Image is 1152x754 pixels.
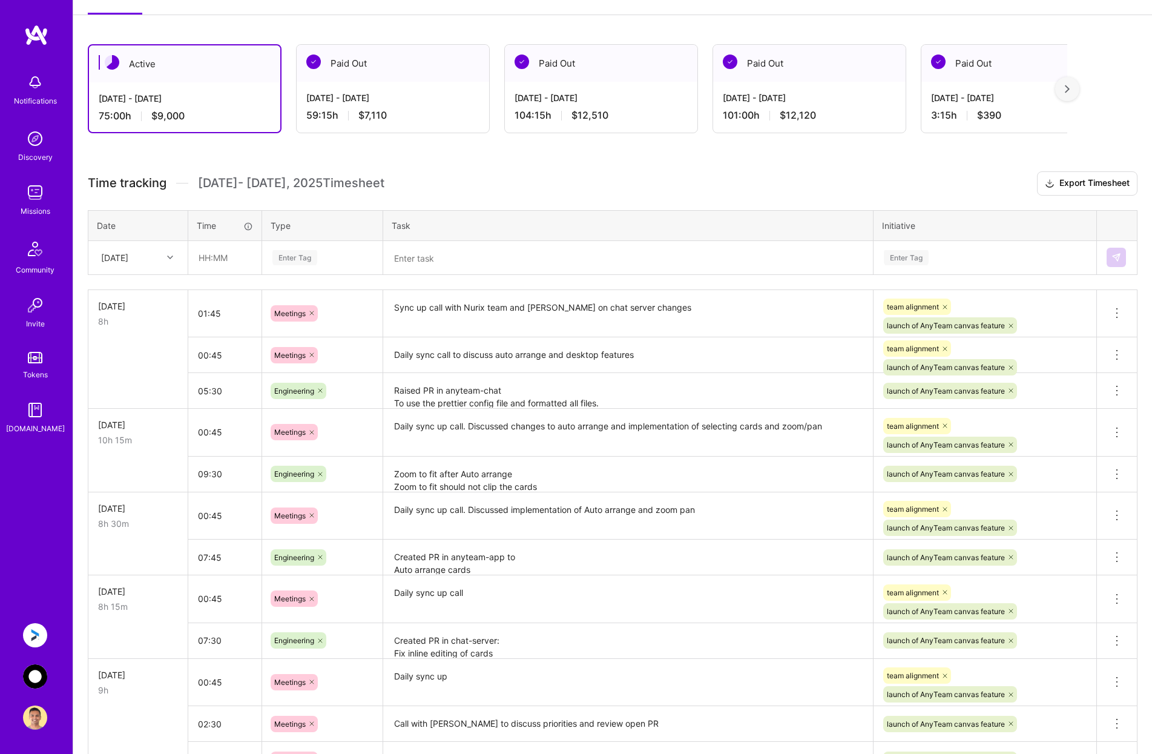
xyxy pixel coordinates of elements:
[98,684,178,696] div: 9h
[274,636,314,645] span: Engineering
[384,707,872,741] textarea: Call with [PERSON_NAME] to discuss priorities and review open PR
[99,92,271,105] div: [DATE] - [DATE]
[189,242,261,274] input: HH:MM
[24,24,48,46] img: logo
[188,416,262,448] input: HH:MM
[1037,171,1137,196] button: Export Timesheet
[884,248,929,267] div: Enter Tag
[274,594,306,603] span: Meetings
[98,585,178,598] div: [DATE]
[384,624,872,658] textarea: Created PR in chat-server: Fix inline editing of cards Create versions on card edit Fix an issue ...
[23,180,47,205] img: teamwork
[23,664,47,689] img: AnyTeam: Team for AI-Powered Sales Platform
[20,706,50,730] a: User Avatar
[21,205,50,217] div: Missions
[882,219,1088,232] div: Initiative
[188,297,262,329] input: HH:MM
[274,511,306,520] span: Meetings
[887,504,939,514] span: team alignment
[1111,253,1121,262] img: Submit
[188,375,262,407] input: HH:MM
[887,553,1005,562] span: launch of AnyTeam canvas feature
[887,386,1005,395] span: launch of AnyTeam canvas feature
[306,55,321,69] img: Paid Out
[931,109,1104,122] div: 3:15 h
[274,678,306,687] span: Meetings
[887,363,1005,372] span: launch of AnyTeam canvas feature
[515,55,529,69] img: Paid Out
[20,664,50,689] a: AnyTeam: Team for AI-Powered Sales Platform
[384,374,872,408] textarea: Raised PR in anyteam-chat To use the prettier config file and formatted all files. Raised another...
[921,45,1114,82] div: Paid Out
[23,293,47,317] img: Invite
[98,600,178,613] div: 8h 15m
[306,91,479,104] div: [DATE] - [DATE]
[98,434,178,446] div: 10h 15m
[1065,85,1070,93] img: right
[274,386,314,395] span: Engineering
[188,541,262,574] input: HH:MM
[887,344,939,353] span: team alignment
[188,458,262,490] input: HH:MM
[887,523,1005,532] span: launch of AnyTeam canvas feature
[188,666,262,698] input: HH:MM
[26,317,45,330] div: Invite
[384,577,872,622] textarea: Daily sync up call
[306,109,479,122] div: 59:15 h
[88,210,188,240] th: Date
[887,671,939,680] span: team alignment
[723,55,737,69] img: Paid Out
[272,248,317,267] div: Enter Tag
[23,623,47,647] img: Anguleris: BIMsmart AI MVP
[931,55,946,69] img: Paid Out
[887,636,1005,645] span: launch of AnyTeam canvas feature
[274,469,314,478] span: Engineering
[887,321,1005,330] span: launch of AnyTeam canvas feature
[931,91,1104,104] div: [DATE] - [DATE]
[18,151,53,164] div: Discovery
[384,410,872,455] textarea: Daily sync up call. Discussed changes to auto arrange and implementation of selecting cards and z...
[358,109,387,122] span: $7,110
[188,583,262,615] input: HH:MM
[505,45,697,82] div: Paid Out
[20,623,50,647] a: Anguleris: BIMsmart AI MVP
[188,339,262,371] input: HH:MM
[262,210,383,240] th: Type
[780,109,816,122] span: $12,120
[274,351,306,360] span: Meetings
[383,210,874,240] th: Task
[977,109,1001,122] span: $390
[23,706,47,730] img: User Avatar
[98,669,178,681] div: [DATE]
[297,45,489,82] div: Paid Out
[6,422,65,435] div: [DOMAIN_NAME]
[167,254,173,260] i: icon Chevron
[14,94,57,107] div: Notifications
[98,502,178,515] div: [DATE]
[274,428,306,437] span: Meetings
[105,55,119,70] img: Active
[887,469,1005,478] span: launch of AnyTeam canvas feature
[887,440,1005,449] span: launch of AnyTeam canvas feature
[384,494,872,539] textarea: Daily sync up call. Discussed implementation of Auto arrange and zoom pan
[188,624,262,656] input: HH:MM
[384,660,872,706] textarea: Daily sync up
[98,315,178,328] div: 8h
[23,398,47,422] img: guide book
[98,300,178,313] div: [DATE]
[723,109,896,122] div: 101:00 h
[101,251,128,264] div: [DATE]
[571,109,608,122] span: $12,510
[98,517,178,530] div: 8h 30m
[99,110,271,122] div: 75:00 h
[515,91,688,104] div: [DATE] - [DATE]
[384,458,872,491] textarea: Zoom to fit after Auto arrange Zoom to fit should not clip the cards Prioritize horizontal view o...
[515,109,688,122] div: 104:15 h
[28,352,42,363] img: tokens
[887,302,939,311] span: team alignment
[274,309,306,318] span: Meetings
[98,418,178,431] div: [DATE]
[151,110,185,122] span: $9,000
[887,588,939,597] span: team alignment
[274,719,306,729] span: Meetings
